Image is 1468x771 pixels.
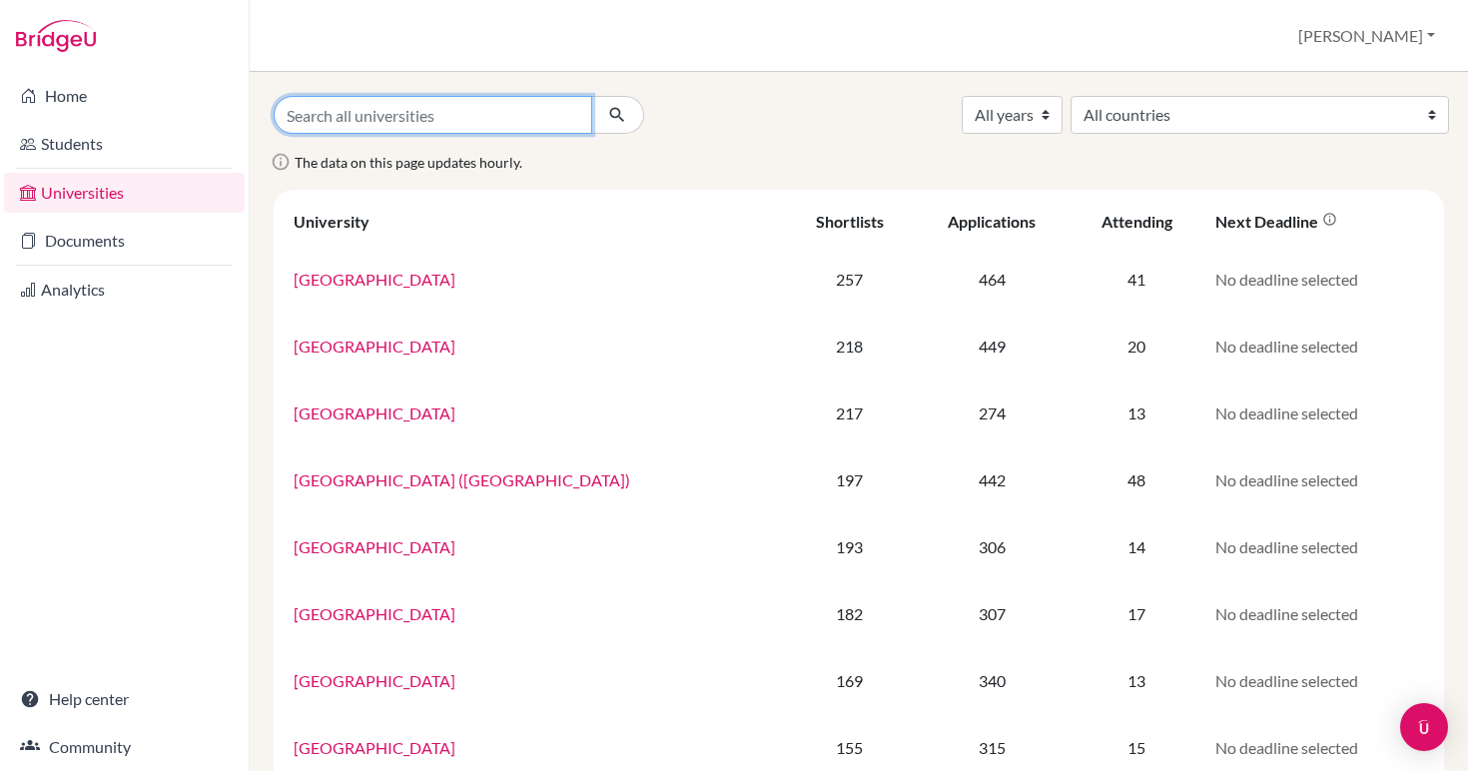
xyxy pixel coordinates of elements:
[1215,212,1337,231] div: Next deadline
[786,580,915,647] td: 182
[914,446,1071,513] td: 442
[1071,446,1203,513] td: 48
[786,446,915,513] td: 197
[1215,403,1358,422] span: No deadline selected
[294,337,455,356] a: [GEOGRAPHIC_DATA]
[786,380,915,446] td: 217
[1215,537,1358,556] span: No deadline selected
[4,124,245,164] a: Students
[294,537,455,556] a: [GEOGRAPHIC_DATA]
[786,313,915,380] td: 218
[1071,313,1203,380] td: 20
[4,679,245,719] a: Help center
[16,20,96,52] img: Bridge-U
[4,76,245,116] a: Home
[816,212,884,231] div: Shortlists
[914,246,1071,313] td: 464
[294,738,455,757] a: [GEOGRAPHIC_DATA]
[1400,703,1448,751] div: Open Intercom Messenger
[1215,270,1358,289] span: No deadline selected
[294,604,455,623] a: [GEOGRAPHIC_DATA]
[294,403,455,422] a: [GEOGRAPHIC_DATA]
[948,212,1036,231] div: Applications
[1215,671,1358,690] span: No deadline selected
[295,154,522,171] span: The data on this page updates hourly.
[786,246,915,313] td: 257
[294,270,455,289] a: [GEOGRAPHIC_DATA]
[4,221,245,261] a: Documents
[914,513,1071,580] td: 306
[1215,604,1358,623] span: No deadline selected
[1071,513,1203,580] td: 14
[1101,212,1172,231] div: Attending
[1289,17,1444,55] button: [PERSON_NAME]
[274,96,592,134] input: Search all universities
[1071,580,1203,647] td: 17
[4,727,245,767] a: Community
[914,647,1071,714] td: 340
[4,270,245,310] a: Analytics
[294,671,455,690] a: [GEOGRAPHIC_DATA]
[1071,647,1203,714] td: 13
[786,513,915,580] td: 193
[914,380,1071,446] td: 274
[1071,246,1203,313] td: 41
[914,580,1071,647] td: 307
[282,198,786,246] th: University
[1071,380,1203,446] td: 13
[1215,738,1358,757] span: No deadline selected
[1215,470,1358,489] span: No deadline selected
[914,313,1071,380] td: 449
[1215,337,1358,356] span: No deadline selected
[4,173,245,213] a: Universities
[786,647,915,714] td: 169
[294,470,630,489] a: [GEOGRAPHIC_DATA] ([GEOGRAPHIC_DATA])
